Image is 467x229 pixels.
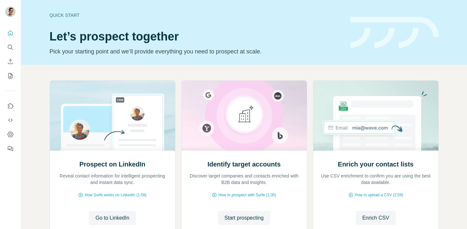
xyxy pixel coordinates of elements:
p: Discover target companies and contacts enriched with B2B data and insights. [188,173,300,186]
h1: Let’s prospect together [50,30,342,43]
button: Dashboard [5,129,16,140]
span: How Surfe works on LinkedIn (1:58) [85,192,147,198]
img: banner [350,17,439,48]
p: Use CSV enrichment to confirm you are using the best data available. [320,173,432,186]
button: My lists [5,70,16,82]
button: Use Surfe API [5,114,16,126]
button: Use Surfe on LinkedIn [5,100,16,112]
button: Quick start [5,27,16,39]
img: Prospect on LinkedIn [50,81,175,151]
div: Quick start [50,12,342,18]
img: Identify target accounts [181,81,307,151]
span: How to prospect with Surfe (1:30) [218,192,276,198]
span: Go to LinkedIn [95,214,129,222]
button: Start prospecting [218,211,270,225]
span: Start prospecting [224,214,264,222]
button: Enrich CSV [5,56,16,67]
span: How to upload a CSV (2:59) [355,192,403,198]
img: Avatar [5,6,16,17]
h2: Enrich your contact lists [338,160,413,169]
h2: Identify target accounts [208,160,281,169]
button: Search [5,41,16,53]
img: Enrich your contact lists [313,81,439,151]
p: Pick your starting point and we’ll provide everything you need to prospect at scale. [50,47,342,56]
button: Enrich CSV [356,211,396,225]
h2: Prospect on LinkedIn [79,160,145,169]
button: Go to LinkedIn [89,211,136,225]
span: Enrich CSV [362,214,389,222]
p: Reveal contact information for intelligent prospecting and instant data sync. [56,173,169,186]
button: Feedback [5,143,16,155]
